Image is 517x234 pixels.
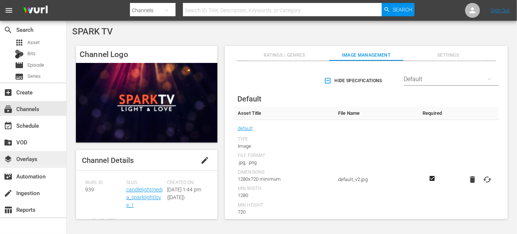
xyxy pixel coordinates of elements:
img: ans4CAIJ8jUAAAAAAAAAAAAAAAAAAAAAAAAgQb4GAAAAAAAAAAAAAAAAAAAAAAAAJMjXAAAAAAAAAAAAAAAAAAAAAAAAgAT5G... [18,2,53,19]
div: Image [238,143,331,150]
div: Default [404,69,498,90]
div: .jpg, .png [238,159,331,166]
div: Bits [15,50,24,58]
span: Search [393,3,412,16]
span: Reports [4,205,13,214]
button: Search [382,3,414,16]
div: Aspect Ratio [238,219,331,225]
div: Min Width [238,186,331,192]
span: VOD [4,138,13,147]
span: Overlays [4,155,13,164]
div: 1280 [238,192,331,199]
span: Asset [15,38,24,47]
span: SPARK TV [72,26,113,37]
span: Hide Specifications [326,77,382,85]
span: Search [4,26,13,34]
div: Type [238,137,331,143]
a: default [238,124,253,133]
span: Episode [27,61,44,69]
div: Dimensions [238,170,331,175]
span: Channel Details [82,156,134,165]
span: Slug: [126,180,164,186]
span: Created On: [167,180,204,186]
span: Ratings / Genres [247,51,321,59]
span: Asset [27,39,40,46]
button: Hide Specifications [323,70,385,91]
span: Episode [15,61,24,70]
span: Bits [27,50,36,57]
img: SPARK TV [76,63,217,143]
span: Settings [411,51,485,59]
span: Automation [4,172,13,181]
span: Image Management [329,51,403,59]
span: 939 [85,187,94,193]
th: Required [419,107,446,120]
span: Channels [4,105,13,114]
div: 720 [238,208,331,216]
span: [DATE] 1:44 pm ([DATE]) [167,187,201,200]
th: File Name [334,107,419,120]
div: 1280x720 minimum [238,175,331,183]
span: Schedule [4,121,13,130]
div: File Format [238,153,331,159]
span: Default [237,94,261,103]
span: Last Updated: [85,218,123,224]
svg: Required [428,175,437,182]
div: Min Height [238,203,331,208]
h4: Channel Logo [76,46,217,63]
span: menu [4,6,13,15]
span: Series [15,72,24,81]
span: Series [27,73,41,80]
span: Create [4,88,13,97]
th: Asset Title [234,107,334,120]
span: edit [200,156,209,165]
a: candlelightmedia_sparklightlove_1 [126,187,163,208]
span: Wurl ID: [85,180,123,186]
a: Sign Out [491,7,510,13]
button: edit [196,151,214,169]
span: Ingestion [4,189,13,198]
